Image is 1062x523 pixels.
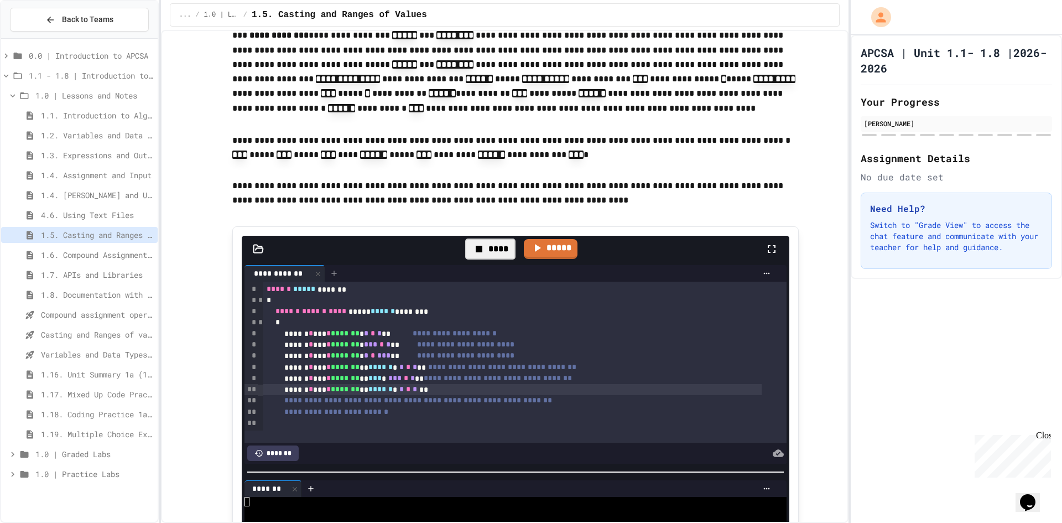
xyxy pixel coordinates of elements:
span: Back to Teams [62,14,113,25]
span: 1.5. Casting and Ranges of Values [41,229,153,241]
span: 1.16. Unit Summary 1a (1.1-1.6) [41,369,153,380]
iframe: chat widget [970,431,1051,478]
span: 4.6. Using Text Files [41,209,153,221]
span: 1.19. Multiple Choice Exercises for Unit 1a (1.1-1.6) [41,428,153,440]
h2: Assignment Details [861,151,1052,166]
div: [PERSON_NAME] [864,118,1049,128]
span: 1.5. Casting and Ranges of Values [252,8,427,22]
div: My Account [860,4,894,30]
span: 1.0 | Graded Labs [35,448,153,460]
span: 1.4. Assignment and Input [41,169,153,181]
span: 1.6. Compound Assignment Operators [41,249,153,261]
span: Variables and Data Types - Quiz [41,349,153,360]
span: 1.18. Coding Practice 1a (1.1-1.6) [41,408,153,420]
span: 0.0 | Introduction to APCSA [29,50,153,61]
span: Compound assignment operators - Quiz [41,309,153,320]
span: 1.1 - 1.8 | Introduction to Java [29,70,153,81]
span: 1.0 | Practice Labs [35,468,153,480]
span: ... [179,11,191,19]
p: Switch to "Grade View" to access the chat feature and communicate with your teacher for help and ... [870,220,1043,253]
span: 1.4. [PERSON_NAME] and User Input [41,189,153,201]
span: 1.8. Documentation with Comments and Preconditions [41,289,153,301]
span: 1.2. Variables and Data Types [41,130,153,141]
iframe: chat widget [1016,479,1051,512]
h2: Your Progress [861,94,1052,110]
h3: Need Help? [870,202,1043,215]
span: / [243,11,247,19]
button: Back to Teams [10,8,149,32]
span: 1.0 | Lessons and Notes [35,90,153,101]
h1: APCSA | Unit 1.1- 1.8 |2026-2026 [861,45,1052,76]
span: 1.3. Expressions and Output [New] [41,149,153,161]
span: / [195,11,199,19]
span: 1.0 | Lessons and Notes [204,11,239,19]
div: Chat with us now!Close [4,4,76,70]
span: 1.1. Introduction to Algorithms, Programming, and Compilers [41,110,153,121]
span: 1.7. APIs and Libraries [41,269,153,281]
div: No due date set [861,170,1052,184]
span: 1.17. Mixed Up Code Practice 1.1-1.6 [41,389,153,400]
span: Casting and Ranges of variables - Quiz [41,329,153,340]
